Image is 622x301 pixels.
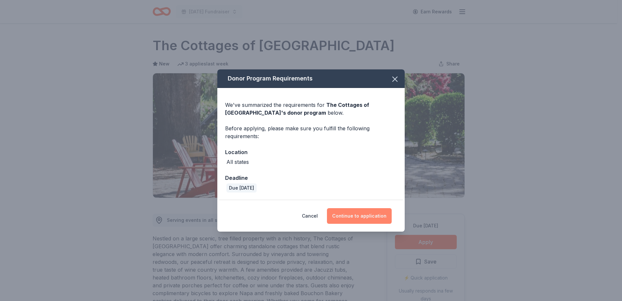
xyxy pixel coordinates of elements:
[225,101,397,117] div: We've summarized the requirements for below.
[327,208,392,224] button: Continue to application
[225,148,397,156] div: Location
[302,208,318,224] button: Cancel
[226,158,249,166] div: All states
[225,124,397,140] div: Before applying, please make sure you fulfill the following requirements:
[217,69,405,88] div: Donor Program Requirements
[225,174,397,182] div: Deadline
[226,183,257,193] div: Due [DATE]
